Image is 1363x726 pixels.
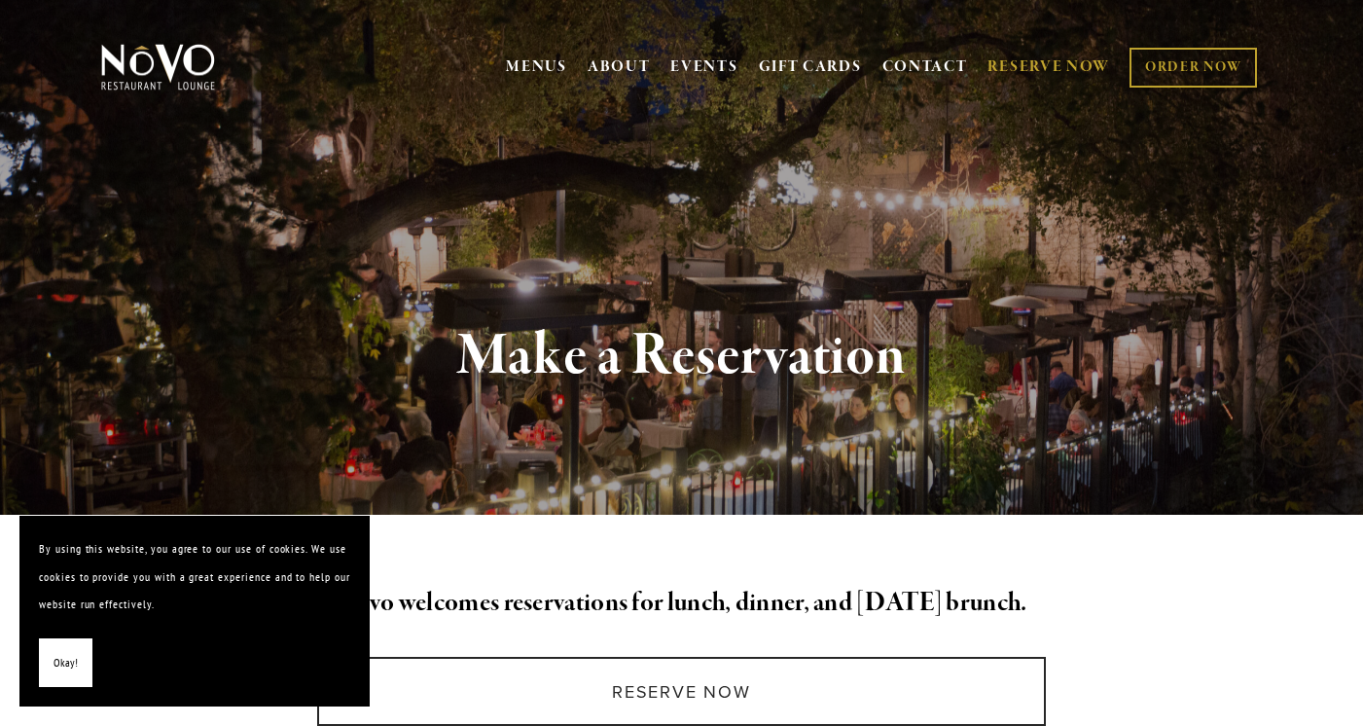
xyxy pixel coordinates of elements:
[670,57,737,77] a: EVENTS
[506,57,567,77] a: MENUS
[457,319,906,393] strong: Make a Reservation
[882,49,968,86] a: CONTACT
[132,583,1231,624] h2: Novo welcomes reservations for lunch, dinner, and [DATE] brunch.
[317,657,1046,726] a: Reserve Now
[39,638,92,688] button: Okay!
[588,57,651,77] a: ABOUT
[97,43,219,91] img: Novo Restaurant &amp; Lounge
[54,649,78,677] span: Okay!
[39,535,350,619] p: By using this website, you agree to our use of cookies. We use cookies to provide you with a grea...
[987,49,1110,86] a: RESERVE NOW
[19,516,370,707] section: Cookie banner
[1130,48,1257,88] a: ORDER NOW
[759,49,862,86] a: GIFT CARDS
